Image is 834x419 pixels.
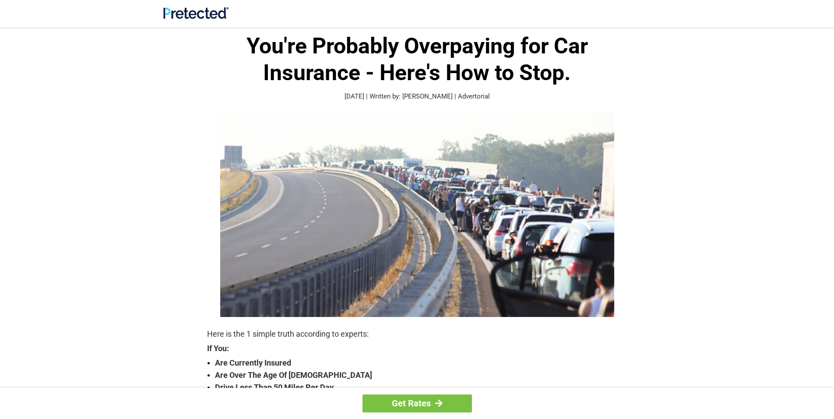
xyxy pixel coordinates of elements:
strong: Are Over The Age Of [DEMOGRAPHIC_DATA] [215,369,627,381]
strong: If You: [207,345,627,352]
strong: Drive Less Than 50 Miles Per Day [215,381,627,394]
a: Get Rates [362,394,472,412]
p: Here is the 1 simple truth according to experts: [207,328,627,340]
img: Site Logo [163,7,229,19]
a: Site Logo [163,12,229,21]
p: [DATE] | Written by: [PERSON_NAME] | Advertorial [207,92,627,102]
strong: Are Currently Insured [215,357,627,369]
h1: You're Probably Overpaying for Car Insurance - Here's How to Stop. [207,33,627,86]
